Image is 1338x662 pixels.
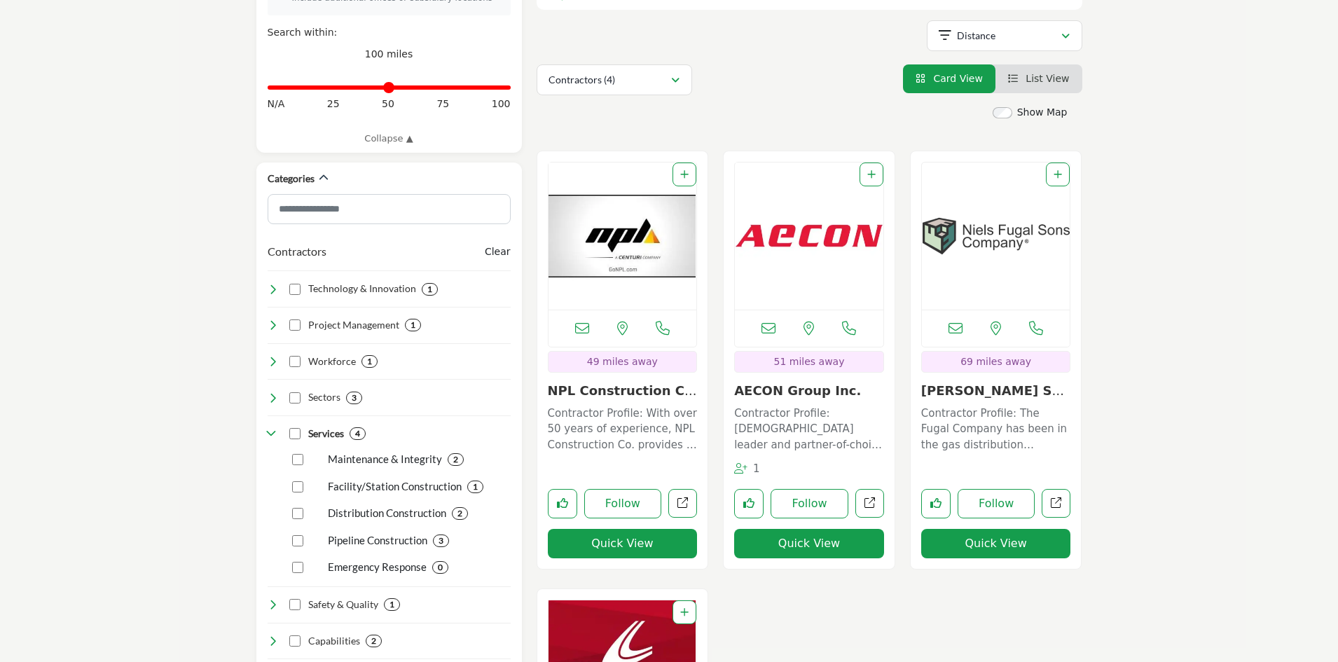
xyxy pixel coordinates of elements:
[921,489,951,518] button: Like listing
[548,383,697,413] a: NPL Construction Co....
[922,163,1070,310] a: Open Listing in new tab
[548,529,698,558] button: Quick View
[587,356,658,367] span: 49 miles away
[549,163,697,310] a: Open Listing in new tab
[995,64,1082,93] li: List View
[957,29,995,43] p: Distance
[457,509,462,518] b: 2
[467,481,483,493] div: 1 Results For Facility/Station Construction
[735,163,883,310] a: Open Listing in new tab
[268,25,511,40] div: Search within:
[352,393,357,403] b: 3
[1054,169,1062,180] a: Add To List
[549,163,697,310] img: NPL Construction Co.
[927,20,1082,51] button: Distance
[371,636,376,646] b: 2
[734,461,760,477] div: Followers
[328,532,427,549] p: Pipeline Construction: Installing new pipelines for efficient transportation of oil, gas, and oth...
[453,455,458,464] b: 2
[289,319,301,331] input: Select Project Management checkbox
[268,172,315,186] h2: Categories
[903,64,995,93] li: Card View
[411,320,415,330] b: 1
[289,356,301,367] input: Select Workforce checkbox
[548,402,698,453] a: Contractor Profile: With over 50 years of experience, NPL Construction Co. provides a full-servic...
[346,392,362,404] div: 3 Results For Sectors
[292,508,303,519] input: Select Distribution Construction checkbox
[922,163,1070,310] img: Niels Fugal Sons Company
[384,598,400,611] div: 1 Results For Safety & Quality
[933,73,982,84] span: Card View
[492,97,511,111] span: 100
[1026,73,1069,84] span: List View
[367,357,372,366] b: 1
[960,356,1031,367] span: 69 miles away
[268,97,285,111] span: N/A
[1042,489,1070,518] a: Open niels-fugal-sons-company in new tab
[308,427,344,441] h4: Services: Comprehensive offerings for pipeline construction, maintenance, and repair across vario...
[328,559,427,575] p: Emergency Response: Quickly addressing and resolving unexpected pipeline incidents to minimize di...
[680,169,689,180] a: Add To List
[433,535,449,547] div: 3 Results For Pipeline Construction
[292,454,303,465] input: Select Maintenance & Integrity checkbox
[735,163,883,310] img: AECON Group Inc.
[268,243,326,260] button: Contractors
[774,356,845,367] span: 51 miles away
[289,392,301,404] input: Select Sectors checkbox
[427,284,432,294] b: 1
[921,383,1070,413] a: [PERSON_NAME] Sons Com...
[1017,105,1068,120] label: Show Map
[921,529,1071,558] button: Quick View
[289,599,301,610] input: Select Safety & Quality checkbox
[452,507,468,520] div: 2 Results For Distribution Construction
[308,354,356,368] h4: Workforce: Skilled, experienced, and diverse professionals dedicated to excellence in all aspects...
[753,462,760,475] span: 1
[921,402,1071,453] a: Contractor Profile: The Fugal Company has been in the gas distribution construction area for over...
[422,283,438,296] div: 1 Results For Technology & Innovation
[921,383,1071,399] h3: Niels Fugal Sons Company
[448,453,464,466] div: 2 Results For Maintenance & Integrity
[548,489,577,518] button: Like listing
[289,428,301,439] input: Select Services checkbox
[350,427,366,440] div: 4 Results For Services
[292,562,303,573] input: Select Emergency Response checkbox
[366,635,382,647] div: 2 Results For Capabilities
[473,482,478,492] b: 1
[268,132,511,146] a: Collapse ▲
[365,48,413,60] span: 100 miles
[439,536,443,546] b: 3
[292,481,303,492] input: Select Facility/Station Construction checkbox
[382,97,394,111] span: 50
[734,383,861,398] a: AECON Group Inc.
[958,489,1035,518] button: Follow
[549,73,615,87] p: Contractors (4)
[268,194,511,224] input: Search Category
[855,489,884,518] a: Open aecon-utilities-ltd in new tab
[389,600,394,609] b: 1
[308,390,340,404] h4: Sectors: Serving multiple industries, including oil & gas, water, sewer, electric power, and tele...
[308,634,360,648] h4: Capabilities: Specialized skills and equipment for executing complex projects using advanced tech...
[405,319,421,331] div: 1 Results For Project Management
[438,563,443,572] b: 0
[327,97,340,111] span: 25
[289,635,301,647] input: Select Capabilities checkbox
[548,406,698,453] p: Contractor Profile: With over 50 years of experience, NPL Construction Co. provides a full-servic...
[485,244,511,259] buton: Clear
[432,561,448,574] div: 0 Results For Emergency Response
[734,529,884,558] button: Quick View
[921,406,1071,453] p: Contractor Profile: The Fugal Company has been in the gas distribution construction area for over...
[916,73,983,84] a: View Card
[734,406,884,453] p: Contractor Profile: [DEMOGRAPHIC_DATA] leader and partner-of-choice in construction and infrastru...
[680,607,689,618] a: Add To List
[289,284,301,295] input: Select Technology & Innovation checkbox
[308,598,378,612] h4: Safety & Quality: Unwavering commitment to ensuring the highest standards of safety, compliance, ...
[328,505,446,521] p: Distribution Construction : Building and maintaining local networks for delivering energy and res...
[1008,73,1070,84] a: View List
[361,355,378,368] div: 1 Results For Workforce
[436,97,449,111] span: 75
[537,64,692,95] button: Contractors (4)
[308,282,416,296] h4: Technology & Innovation: Leveraging cutting-edge tools, systems, and processes to optimize effici...
[328,478,462,495] p: Facility/Station Construction: Constructing pump stations, compressor stations, and other critica...
[771,489,848,518] button: Follow
[734,402,884,453] a: Contractor Profile: [DEMOGRAPHIC_DATA] leader and partner-of-choice in construction and infrastru...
